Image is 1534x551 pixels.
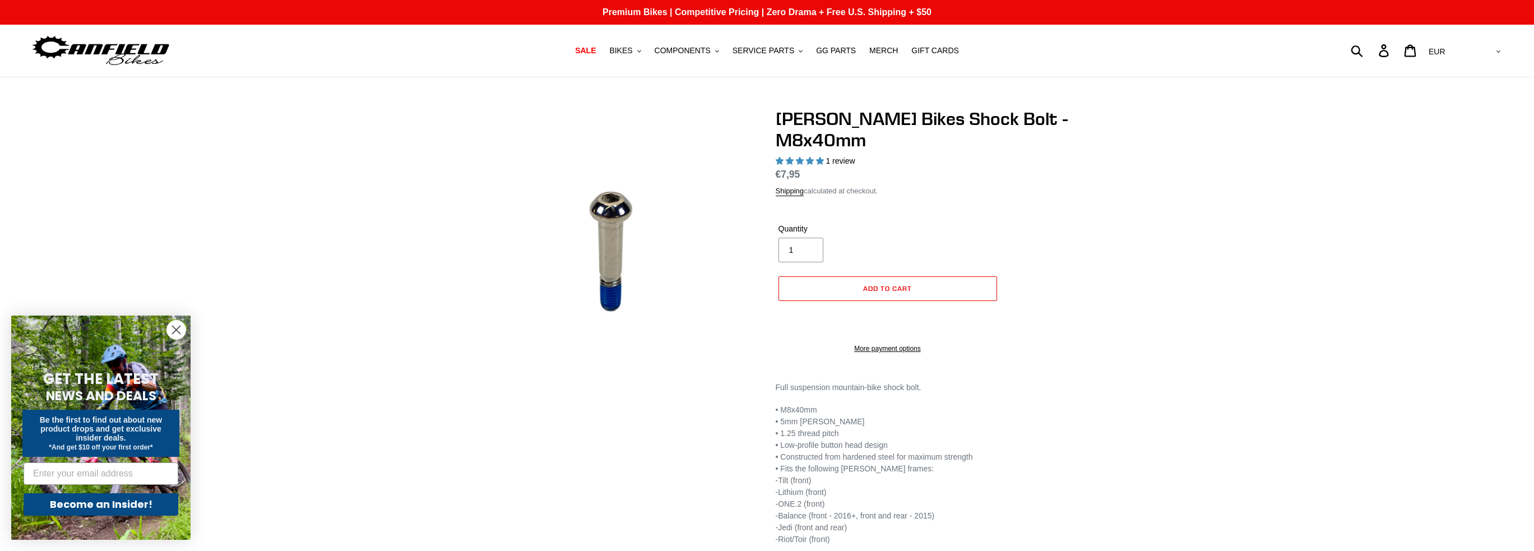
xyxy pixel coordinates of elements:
span: MERCH [869,46,898,55]
span: €7,95 [776,169,800,180]
p: Full suspension mountain-bike shock bolt. [776,382,1073,393]
span: COMPONENTS [655,46,711,55]
a: Shipping [776,187,804,196]
h1: [PERSON_NAME] Bikes Shock Bolt - M8x40mm [776,108,1073,151]
button: BIKES [604,43,646,58]
img: Canfield Bikes [31,33,171,68]
span: 1 review [826,156,855,165]
span: Add to cart [863,284,912,293]
input: Enter your email address [24,462,178,485]
label: Quantity [778,223,885,235]
span: GG PARTS [816,46,856,55]
span: NEWS AND DEALS [46,387,156,405]
span: SALE [575,46,596,55]
span: GET THE LATEST [43,369,159,389]
a: SALE [569,43,601,58]
span: GIFT CARDS [911,46,959,55]
button: SERVICE PARTS [727,43,808,58]
a: More payment options [778,344,997,354]
button: COMPONENTS [649,43,725,58]
button: Become an Insider! [24,493,178,516]
div: calculated at checkout. [776,186,1073,197]
button: Add to cart [778,276,997,301]
input: Search [1357,38,1385,63]
span: SERVICE PARTS [733,46,794,55]
a: GG PARTS [810,43,861,58]
a: GIFT CARDS [906,43,965,58]
span: • 1.25 thread pitch [776,429,839,438]
span: Be the first to find out about new product drops and get exclusive insider deals. [40,415,163,442]
button: Close dialog [166,320,186,340]
a: MERCH [864,43,903,58]
span: *And get $10 off your first order* [49,443,152,451]
span: 5.00 stars [776,156,826,165]
span: BIKES [609,46,632,55]
iframe: PayPal-paypal [778,307,997,331]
